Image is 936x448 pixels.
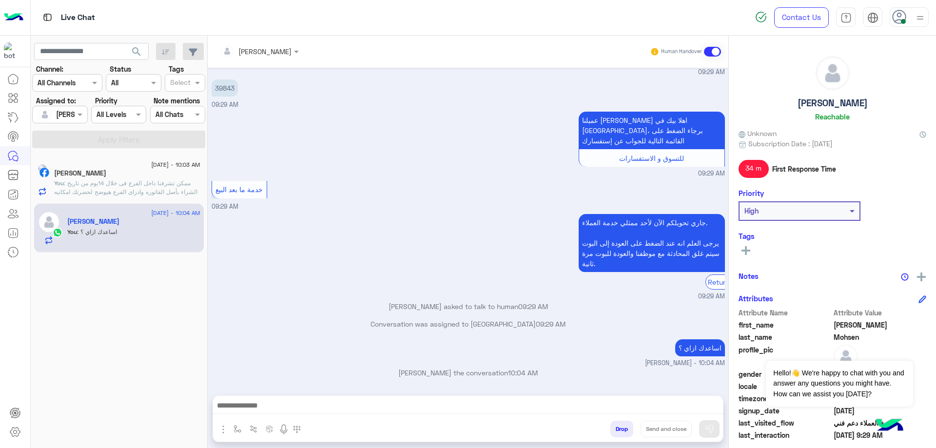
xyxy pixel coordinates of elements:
img: send message [704,424,714,434]
span: search [131,46,142,58]
button: Trigger scenario [246,421,262,437]
button: Send and close [641,421,692,437]
p: Conversation was assigned to [GEOGRAPHIC_DATA] [212,319,725,329]
img: 713415422032625 [4,42,21,60]
span: 2025-09-07T06:29:57.512Z [834,430,927,440]
label: Note mentions [154,96,200,106]
span: 09:29 AM [698,292,725,301]
p: [PERSON_NAME] the conversation [212,368,725,378]
span: [PERSON_NAME] - 10:04 AM [645,359,725,368]
small: Human Handover [661,48,702,56]
img: select flow [234,425,241,433]
img: create order [266,425,273,433]
span: 09:29 AM [212,101,238,108]
span: 09:29 AM [698,68,725,77]
span: 09:29 AM [518,302,548,311]
span: 34 m [739,160,769,177]
span: Unknown [739,128,777,138]
button: select flow [230,421,246,437]
p: 7/9/2025, 9:29 AM [579,214,725,272]
img: send attachment [217,424,229,435]
span: خدمة العملاء دعم فني [834,418,927,428]
span: Hello!👋 We're happy to chat with you and answer any questions you might have. How can we assist y... [766,361,913,407]
span: first_name [739,320,832,330]
span: profile_pic [739,345,832,367]
h6: Tags [739,232,926,240]
span: You [54,179,64,187]
label: Channel: [36,64,63,74]
span: last_visited_flow [739,418,832,428]
p: [PERSON_NAME] asked to talk to human [212,301,725,312]
span: last_interaction [739,430,832,440]
span: [DATE] - 10:03 AM [151,160,200,169]
span: You [67,228,77,235]
span: [DATE] - 10:04 AM [151,209,200,217]
span: Mohamed [834,320,927,330]
img: hulul-logo.png [873,409,907,443]
h5: Mohamed Mohsen [67,217,119,226]
label: Assigned to: [36,96,76,106]
img: spinner [755,11,767,23]
p: 7/9/2025, 9:29 AM [212,79,238,97]
p: 7/9/2025, 9:29 AM [579,112,725,149]
span: signup_date [739,406,832,416]
img: Trigger scenario [250,425,257,433]
a: tab [836,7,856,28]
img: notes [901,273,909,281]
img: WhatsApp [53,228,62,237]
img: defaultAdmin.png [816,57,849,90]
img: tab [867,12,878,23]
span: ممكن تشرفنا داخل الفرع فى خلال 14يوم من تاريخ الشراء بأصل الفاتوره وادراى الفرع هيوضح لحضرتك امكا... [54,179,197,204]
div: Return to Bot [705,274,752,290]
span: 09:29 AM [212,203,238,210]
img: make a call [293,426,301,433]
h5: Marwan Bakr [54,169,106,177]
h6: Priority [739,189,764,197]
span: locale [739,381,832,391]
span: last_name [739,332,832,342]
span: Subscription Date : [DATE] [748,138,833,149]
h5: [PERSON_NAME] [798,97,868,109]
h6: Attributes [739,294,773,303]
button: Apply Filters [32,131,205,148]
img: tab [840,12,852,23]
span: Attribute Name [739,308,832,318]
button: create order [262,421,278,437]
div: Select [169,77,191,90]
a: Contact Us [774,7,829,28]
span: 09:29 AM [698,169,725,178]
span: Mohsen [834,332,927,342]
label: Tags [169,64,184,74]
img: add [917,273,926,281]
img: Facebook [39,168,49,177]
button: search [125,43,149,64]
img: send voice note [278,424,290,435]
img: tab [41,11,54,23]
span: خدمة ما بعد البيع [215,185,263,194]
span: 2024-10-08T19:16:43.401Z [834,406,927,416]
label: Status [110,64,131,74]
p: 7/9/2025, 10:04 AM [675,339,725,356]
h6: Notes [739,272,759,280]
label: Priority [95,96,117,106]
span: 09:29 AM [536,320,565,328]
span: timezone [739,393,832,404]
p: Live Chat [61,11,95,24]
span: اساعدك ازاي ؟ [77,228,117,235]
span: First Response Time [772,164,836,174]
h6: Reachable [815,112,850,121]
span: للتسوق و الاستفسارات [619,154,684,162]
span: gender [739,369,832,379]
img: defaultAdmin.png [38,211,60,233]
span: 10:04 AM [508,369,538,377]
span: Attribute Value [834,308,927,318]
img: Logo [4,7,23,28]
img: picture [38,164,47,173]
button: Drop [610,421,633,437]
img: profile [914,12,926,24]
img: defaultAdmin.png [38,108,52,121]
